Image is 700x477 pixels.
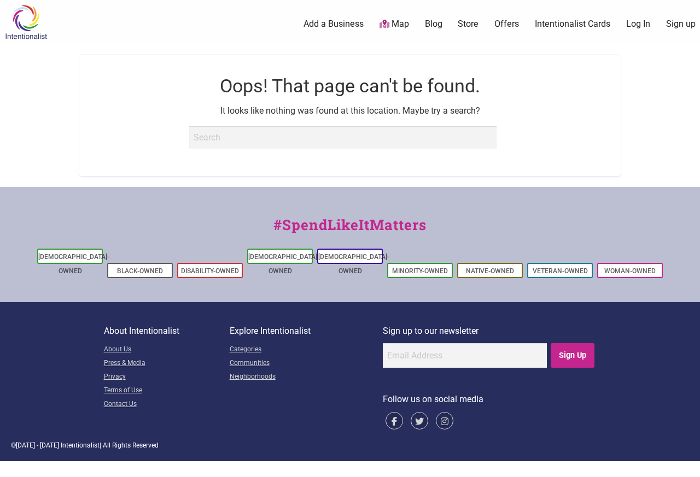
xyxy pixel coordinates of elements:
p: It looks like nothing was found at this location. Maybe try a search? [109,104,591,118]
a: Categories [230,343,383,357]
a: Minority-Owned [392,267,448,275]
a: Contact Us [104,398,230,411]
a: Add a Business [304,18,364,30]
div: © | All Rights Reserved [11,440,689,450]
a: Privacy [104,370,230,384]
a: Black-Owned [117,267,163,275]
a: About Us [104,343,230,357]
input: Sign Up [551,343,595,368]
a: Offers [494,18,519,30]
a: Communities [230,357,383,370]
a: Blog [425,18,442,30]
a: Log In [626,18,650,30]
a: [DEMOGRAPHIC_DATA]-Owned [318,253,389,275]
a: Woman-Owned [604,267,656,275]
a: Press & Media [104,357,230,370]
h1: Oops! That page can't be found. [109,73,591,99]
a: Terms of Use [104,384,230,398]
p: Sign up to our newsletter [383,324,597,338]
a: [DEMOGRAPHIC_DATA]-Owned [38,253,109,275]
a: Native-Owned [466,267,514,275]
a: Veteran-Owned [533,267,588,275]
input: Email Address [383,343,547,368]
a: Intentionalist Cards [535,18,610,30]
input: Search [189,126,497,148]
a: Disability-Owned [181,267,239,275]
a: Sign up [666,18,696,30]
span: Intentionalist [61,441,100,449]
p: About Intentionalist [104,324,230,338]
a: [DEMOGRAPHIC_DATA]-Owned [248,253,319,275]
a: Store [458,18,479,30]
a: Map [380,18,409,31]
p: Follow us on social media [383,392,597,407]
span: [DATE] - [DATE] [16,441,59,449]
p: Explore Intentionalist [230,324,383,338]
a: Neighborhoods [230,370,383,384]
